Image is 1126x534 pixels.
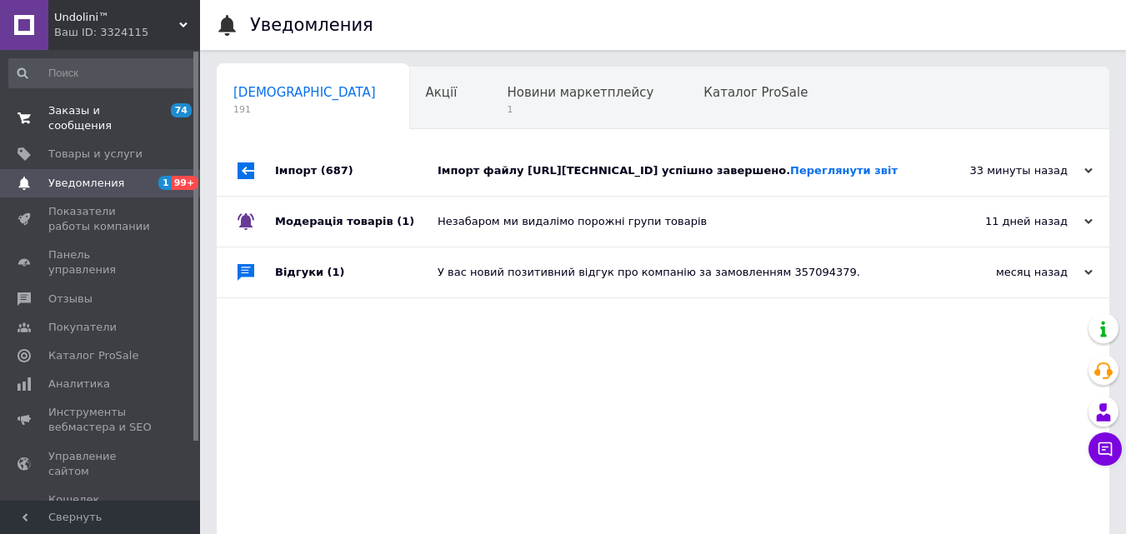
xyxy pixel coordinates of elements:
[438,214,926,229] div: Незабаром ми видалімо порожні групи товарів
[507,85,653,100] span: Новини маркетплейсу
[250,15,373,35] h1: Уведомления
[507,103,653,116] span: 1
[926,265,1093,280] div: месяц назад
[397,215,414,227] span: (1)
[438,163,926,178] div: Імпорт файлу [URL][TECHNICAL_ID] успішно завершено.
[48,492,154,522] span: Кошелек компании
[790,164,898,177] a: Переглянути звіт
[48,320,117,335] span: Покупатели
[926,163,1093,178] div: 33 минуты назад
[48,449,154,479] span: Управление сайтом
[926,214,1093,229] div: 11 дней назад
[48,405,154,435] span: Инструменты вебмастера и SEO
[321,164,353,177] span: (687)
[1088,432,1122,466] button: Чат с покупателем
[426,85,458,100] span: Акції
[158,176,172,190] span: 1
[48,103,154,133] span: Заказы и сообщения
[48,204,154,234] span: Показатели работы компании
[275,247,438,297] div: Відгуки
[328,266,345,278] span: (1)
[54,25,200,40] div: Ваш ID: 3324115
[171,103,192,117] span: 74
[275,146,438,196] div: Імпорт
[233,103,376,116] span: 191
[172,176,199,190] span: 99+
[48,377,110,392] span: Аналитика
[703,85,808,100] span: Каталог ProSale
[233,85,376,100] span: [DEMOGRAPHIC_DATA]
[438,265,926,280] div: У вас новий позитивний відгук про компанію за замовленням 357094379.
[48,147,143,162] span: Товары и услуги
[48,348,138,363] span: Каталог ProSale
[48,247,154,277] span: Панель управления
[54,10,179,25] span: Undolini™
[48,176,124,191] span: Уведомления
[48,292,93,307] span: Отзывы
[275,197,438,247] div: Модерація товарів
[8,58,197,88] input: Поиск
